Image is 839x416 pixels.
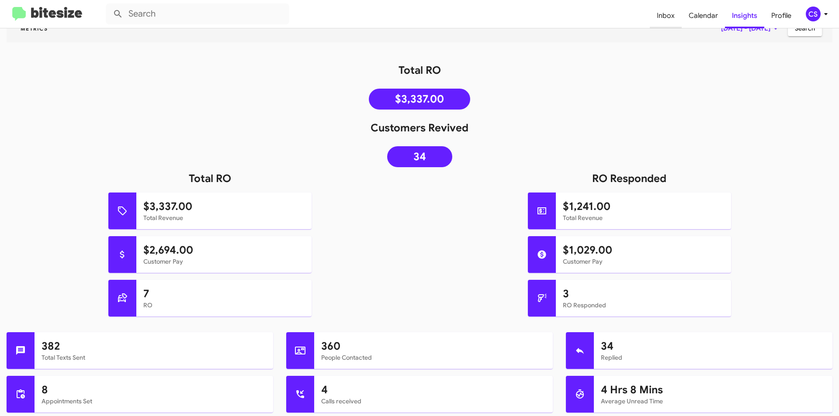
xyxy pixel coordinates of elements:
input: Search [106,3,289,24]
mat-card-subtitle: Total Revenue [563,213,724,222]
mat-card-subtitle: Total Revenue [143,213,305,222]
span: [DATE] - [DATE] [721,21,781,36]
h1: $3,337.00 [143,199,305,213]
h1: 360 [321,339,546,353]
mat-card-subtitle: Total Texts Sent [42,353,266,362]
mat-card-subtitle: Calls received [321,397,546,406]
h1: 4 [321,383,546,397]
a: Inbox [650,3,682,28]
button: CS [798,7,829,21]
span: $3,337.00 [395,95,444,103]
mat-card-subtitle: People Contacted [321,353,546,362]
button: Search [788,21,822,36]
span: Search [795,21,815,36]
h1: $1,029.00 [563,243,724,257]
span: 34 [413,152,426,161]
a: Profile [764,3,798,28]
mat-card-subtitle: RO Responded [563,301,724,309]
button: [DATE] - [DATE] [714,21,788,36]
h1: 4 Hrs 8 Mins [601,383,825,397]
mat-card-subtitle: Customer Pay [143,257,305,266]
span: Metrics [14,25,55,32]
h1: $1,241.00 [563,199,724,213]
mat-card-subtitle: Customer Pay [563,257,724,266]
div: CS [806,7,821,21]
h1: 34 [601,339,825,353]
h1: $2,694.00 [143,243,305,257]
h1: 3 [563,287,724,301]
mat-card-subtitle: RO [143,301,305,309]
mat-card-subtitle: Appointments Set [42,397,266,406]
a: Calendar [682,3,725,28]
mat-card-subtitle: Replied [601,353,825,362]
h1: RO Responded [419,172,839,186]
h1: 8 [42,383,266,397]
h1: 382 [42,339,266,353]
mat-card-subtitle: Average Unread Time [601,397,825,406]
h1: 7 [143,287,305,301]
a: Insights [725,3,764,28]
